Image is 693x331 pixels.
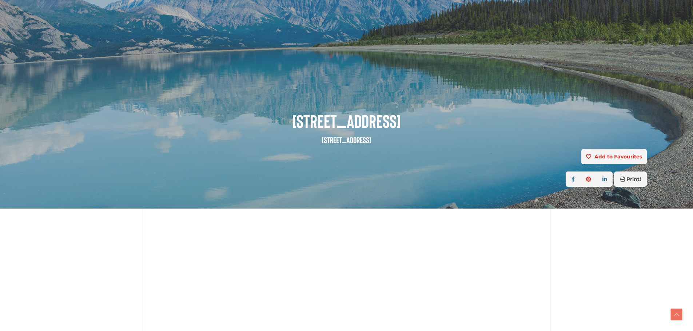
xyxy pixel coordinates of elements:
[46,111,647,131] span: [STREET_ADDRESS]
[581,149,647,164] button: Add to Favourites
[626,176,641,182] strong: Print!
[614,171,647,187] button: Print!
[594,153,642,160] strong: Add to Favourites
[322,135,371,145] small: [STREET_ADDRESS]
